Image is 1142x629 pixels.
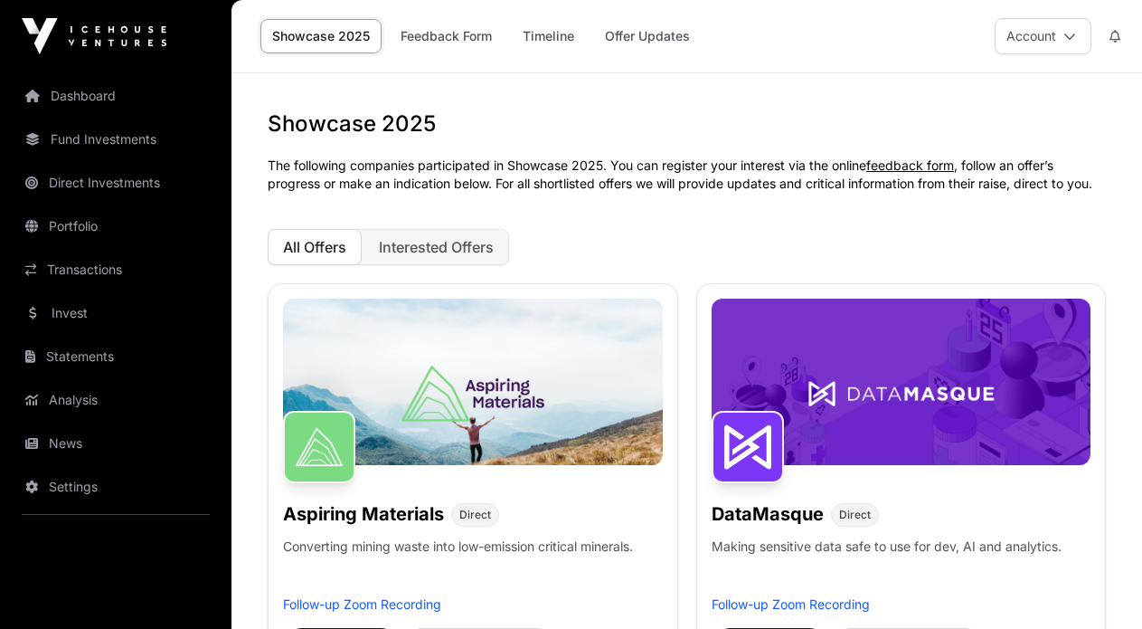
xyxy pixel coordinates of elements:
a: Offer Updates [593,19,702,53]
a: Analysis [14,380,217,420]
a: Timeline [511,19,586,53]
a: Portfolio [14,206,217,246]
button: Account [995,18,1091,54]
a: News [14,424,217,463]
a: Showcase 2025 [260,19,382,53]
a: Statements [14,337,217,376]
h1: DataMasque [712,501,824,527]
span: All Offers [283,238,346,256]
a: Follow-up Zoom Recording [712,596,870,612]
a: Settings [14,467,217,507]
span: Direct [839,508,871,522]
span: Direct [459,508,491,522]
a: Transactions [14,250,217,290]
iframe: Chat Widget [1052,542,1142,629]
a: Dashboard [14,76,217,116]
img: DataMasque-Banner.jpg [712,299,1091,465]
h1: Aspiring Materials [283,501,444,527]
a: feedback form [866,157,954,173]
a: Follow-up Zoom Recording [283,596,441,612]
a: Direct Investments [14,163,217,203]
p: The following companies participated in Showcase 2025. You can register your interest via the onl... [268,157,1106,193]
button: All Offers [268,229,362,265]
span: Interested Offers [379,238,494,256]
img: Aspiring Materials [283,411,355,483]
img: DataMasque [712,411,784,483]
img: Aspiring-Banner.jpg [283,299,663,465]
a: Feedback Form [389,19,504,53]
h1: Showcase 2025 [268,110,1106,138]
p: Making sensitive data safe to use for dev, AI and analytics. [712,538,1062,596]
img: Icehouse Ventures Logo [22,18,166,54]
button: Interested Offers [363,229,509,265]
p: Converting mining waste into low-emission critical minerals. [283,538,633,596]
a: Invest [14,293,217,333]
a: Fund Investments [14,119,217,159]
